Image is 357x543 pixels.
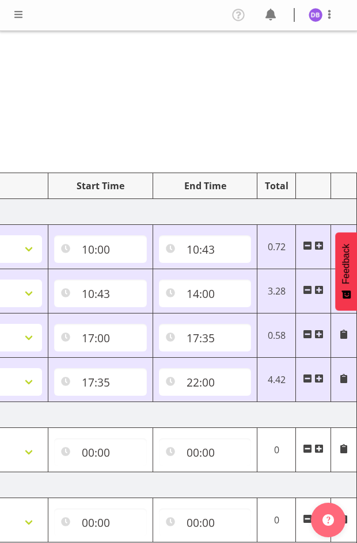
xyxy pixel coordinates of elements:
td: 0.58 [257,313,296,358]
div: Start Time [54,179,147,193]
input: Click to select... [159,438,252,466]
input: Click to select... [54,508,147,536]
input: Click to select... [54,280,147,307]
img: help-xxl-2.png [322,514,334,526]
td: 0 [257,428,296,472]
td: 0 [257,498,296,542]
span: Feedback [341,244,351,284]
input: Click to select... [54,324,147,351]
input: Click to select... [159,368,252,396]
input: Click to select... [159,508,252,536]
img: dawn-belshaw1857.jpg [309,8,322,22]
input: Click to select... [159,235,252,263]
div: Total [263,179,290,193]
td: 3.28 [257,269,296,313]
input: Click to select... [54,438,147,466]
input: Click to select... [159,280,252,307]
td: 4.42 [257,358,296,402]
input: Click to select... [54,368,147,396]
input: Click to select... [159,324,252,351]
input: Click to select... [54,235,147,263]
div: End Time [159,179,252,193]
td: 0.72 [257,225,296,269]
button: Feedback - Show survey [335,232,357,311]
